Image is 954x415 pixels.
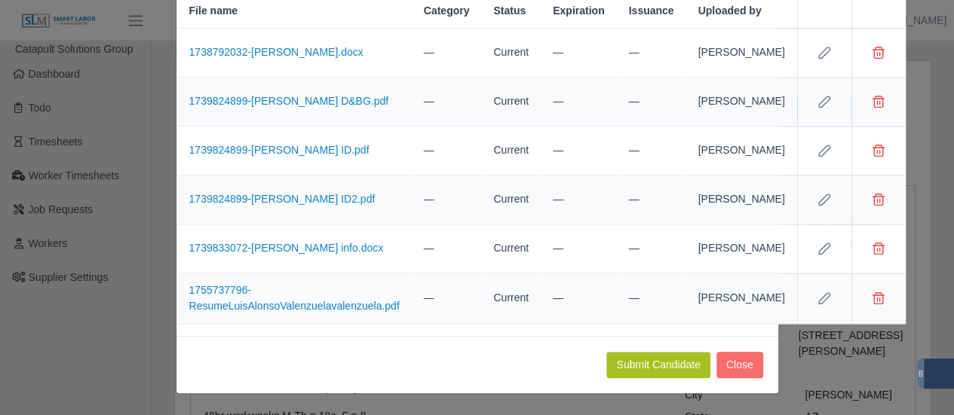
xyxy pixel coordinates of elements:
a: 1739824899-[PERSON_NAME] D&BG.pdf [189,95,389,107]
td: [PERSON_NAME] [686,29,796,78]
body: Rich Text Area. Press ALT-0 for help. [12,12,563,113]
td: [PERSON_NAME] [686,127,796,175]
td: — [412,273,482,324]
td: — [616,175,686,224]
td: — [412,175,482,224]
a: 1739824899-[PERSON_NAME] ID.pdf [189,144,370,156]
td: [PERSON_NAME] [686,273,796,324]
td: Current [481,224,541,273]
td: — [541,224,616,273]
button: Row Edit [809,185,839,215]
button: Row Edit [809,283,839,313]
td: — [541,29,616,78]
button: Delete file [864,185,894,215]
td: Current [481,175,541,224]
button: Delete file [864,38,894,68]
td: Current [481,78,541,127]
td: — [412,224,482,273]
a: 1738792032-[PERSON_NAME].docx [189,46,364,58]
button: Row Edit [809,87,839,117]
td: — [412,29,482,78]
td: — [541,127,616,175]
td: [PERSON_NAME] [686,224,796,273]
td: Current [481,29,541,78]
td: — [412,127,482,175]
td: — [616,224,686,273]
a: 1739833072-[PERSON_NAME] info.docx [189,242,384,254]
button: Delete file [864,233,894,264]
td: — [541,78,616,127]
button: Submit Candidate [606,352,710,378]
td: [PERSON_NAME] [686,175,796,224]
td: — [541,273,616,324]
td: — [616,29,686,78]
td: — [541,175,616,224]
button: Delete file [864,283,894,313]
td: — [616,273,686,324]
td: Current [481,127,541,175]
a: 1755737796-ResumeLuisAlonsoValenzuelavalenzuela.pdf [189,284,400,312]
button: Delete file [864,136,894,166]
a: 1739824899-[PERSON_NAME] ID2.pdf [189,193,376,205]
td: — [412,78,482,127]
button: Delete file [864,87,894,117]
td: [PERSON_NAME] [686,78,796,127]
button: Row Edit [809,136,839,166]
td: — [616,127,686,175]
td: — [616,78,686,127]
button: Row Edit [809,233,839,264]
td: Current [481,273,541,324]
button: Close [716,352,763,378]
button: Row Edit [809,38,839,68]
